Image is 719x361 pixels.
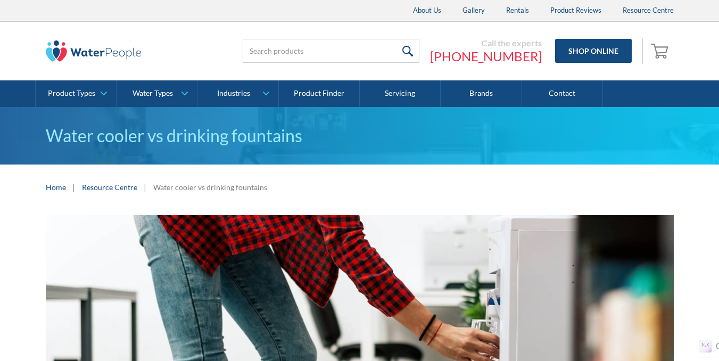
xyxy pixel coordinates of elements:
[197,80,278,107] a: Industries
[117,80,197,107] a: Water Types
[243,39,419,63] input: Search products
[153,182,267,193] div: Water cooler vs drinking fountains
[651,42,671,59] img: shopping cart
[555,39,632,63] a: Shop Online
[46,123,674,149] h1: Water cooler vs drinking fountains
[46,182,66,193] a: Home
[46,40,142,62] img: The Water People
[48,89,95,98] div: Product Types
[430,48,542,64] a: [PHONE_NUMBER]
[217,89,250,98] div: Industries
[360,80,441,107] a: Servicing
[522,80,603,107] a: Contact
[648,38,674,64] a: Open empty cart
[430,38,542,48] div: Call the experts
[82,182,137,193] a: Resource Centre
[71,180,77,193] div: |
[143,180,148,193] div: |
[279,80,360,107] a: Product Finder
[441,80,522,107] a: Brands
[133,89,173,98] div: Water Types
[36,80,116,107] a: Product Types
